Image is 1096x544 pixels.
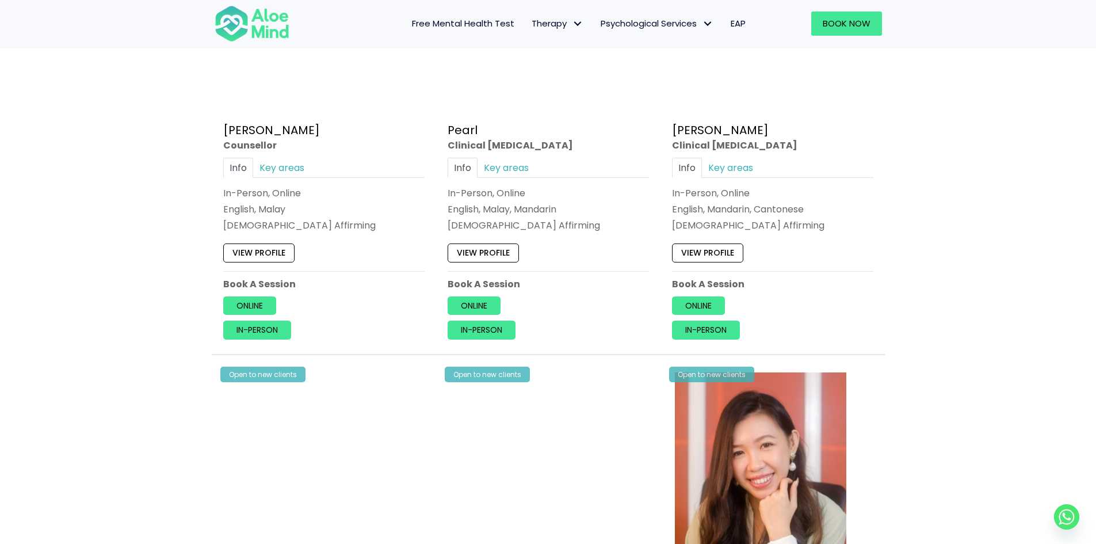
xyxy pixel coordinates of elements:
[672,277,873,291] p: Book A Session
[403,12,523,36] a: Free Mental Health Test
[220,367,305,382] div: Open to new clients
[722,12,754,36] a: EAP
[1054,504,1079,530] a: Whatsapp
[223,244,295,263] a: View profile
[672,244,743,263] a: View profile
[672,158,702,178] a: Info
[811,12,882,36] a: Book Now
[223,296,276,315] a: Online
[226,372,398,544] img: Sabrina
[672,139,873,152] div: Clinical [MEDICAL_DATA]
[672,321,740,339] a: In-person
[223,321,291,339] a: In-person
[448,139,649,152] div: Clinical [MEDICAL_DATA]
[601,17,713,29] span: Psychological Services
[223,139,425,152] div: Counsellor
[223,277,425,291] p: Book A Session
[412,17,514,29] span: Free Mental Health Test
[253,158,311,178] a: Key areas
[448,219,649,232] div: [DEMOGRAPHIC_DATA] Affirming
[448,277,649,291] p: Book A Session
[675,372,846,544] img: twinkle_cropped-300×300
[669,367,754,382] div: Open to new clients
[592,12,722,36] a: Psychological ServicesPsychological Services: submenu
[223,219,425,232] div: [DEMOGRAPHIC_DATA] Affirming
[478,158,535,178] a: Key areas
[570,16,586,32] span: Therapy: submenu
[672,122,769,138] a: [PERSON_NAME]
[445,367,530,382] div: Open to new clients
[448,203,649,216] p: English, Malay, Mandarin
[448,122,478,138] a: Pearl
[672,296,725,315] a: Online
[700,16,716,32] span: Psychological Services: submenu
[450,372,622,544] img: Syndy
[731,17,746,29] span: EAP
[448,244,519,263] a: View profile
[672,187,873,200] div: In-Person, Online
[304,12,754,36] nav: Menu
[672,203,873,216] p: English, Mandarin, Cantonese
[223,203,425,216] p: English, Malay
[702,158,759,178] a: Key areas
[215,5,289,43] img: Aloe mind Logo
[672,219,873,232] div: [DEMOGRAPHIC_DATA] Affirming
[823,17,870,29] span: Book Now
[448,187,649,200] div: In-Person, Online
[223,187,425,200] div: In-Person, Online
[448,296,501,315] a: Online
[448,321,515,339] a: In-person
[523,12,592,36] a: TherapyTherapy: submenu
[223,122,320,138] a: [PERSON_NAME]
[223,158,253,178] a: Info
[532,17,583,29] span: Therapy
[448,158,478,178] a: Info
